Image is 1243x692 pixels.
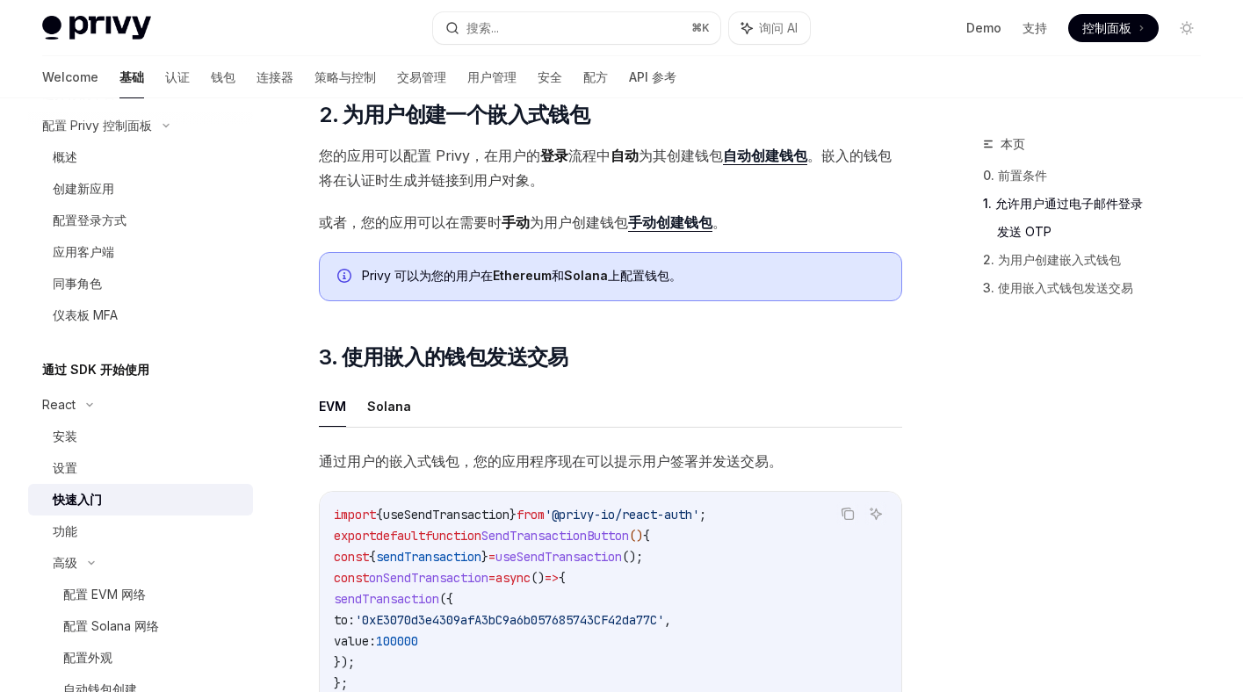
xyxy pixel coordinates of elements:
button: 搜索...⌘K [433,12,720,44]
font: 0. 前置条件 [983,168,1047,183]
span: { [643,528,650,544]
a: 仪表板 MFA [28,299,253,331]
button: EVM [319,386,346,427]
font: 连接器 [257,69,293,84]
font: 用户管理 [467,69,517,84]
strong: 自动 [723,147,751,164]
font: 通过用户的嵌入式钱包，您的应用程序现在可以提示用户签署并发送交易。 [319,452,783,470]
span: export [334,528,376,544]
font: 2. 为用户创建一个嵌入式钱包 [319,102,589,127]
a: Demo [966,19,1001,37]
font: 安装 [53,429,77,443]
font: 配置 EVM 网络 [63,587,146,602]
font: 配置 Solana 网络 [63,618,159,633]
span: '0xE3070d3e4309afA3bC9a6b057685743CF42da77C' [355,612,664,628]
span: }; [334,675,348,691]
a: 1. 允许用户通过电子邮件登录 [983,190,1215,218]
span: } [481,549,488,565]
font: API 参考 [629,69,676,84]
button: Solana [367,386,411,427]
span: useSendTransaction [383,507,509,523]
a: 2. 为用户创建嵌入式钱包 [983,246,1215,274]
img: light logo [42,16,151,40]
a: 钱包 [211,56,235,98]
font: 询问 AI [759,20,798,35]
a: 应用客户端 [28,236,253,268]
a: 配置登录方式 [28,205,253,236]
font: 设置 [53,460,77,475]
a: 发送 OTP [997,218,1215,246]
span: , [664,612,671,628]
a: 概述 [28,141,253,173]
span: useSendTransaction [495,549,622,565]
a: 配置 Solana 网络 [28,610,253,642]
font: 支持 [1023,20,1047,35]
span: from [517,507,545,523]
span: SendTransactionButton [481,528,629,544]
a: 支持 [1023,19,1047,37]
span: '@privy-io/react-auth' [545,507,699,523]
font: 高级 [53,555,77,570]
font: 3. 使用嵌入的钱包发送交易 [319,344,568,370]
a: 0. 前置条件 [983,162,1215,190]
span: const [334,549,369,565]
strong: 登录 [540,147,568,164]
span: ⌘ K [691,21,710,35]
a: 自动创建钱包 [723,147,807,165]
font: 发送 OTP [997,224,1051,239]
span: { [376,507,383,523]
font: 钱包 [211,69,235,84]
font: 创建新应用 [53,181,114,196]
span: const [334,570,369,586]
span: value: [334,633,376,649]
font: 或者，您的应用可以在需要时 为用户创建钱包 。 [319,213,726,232]
a: 用户管理 [467,56,517,98]
span: = [488,570,495,586]
a: 功能 [28,515,253,547]
font: 仪表板 MFA [53,307,118,322]
font: 3. 使用嵌入式钱包发送交易 [983,280,1133,295]
span: { [559,570,566,586]
font: 应用客户端 [53,244,114,259]
span: ({ [439,591,453,607]
font: 配置登录方式 [53,213,126,227]
span: import [334,507,376,523]
font: 功能 [53,523,77,538]
strong: Solana [564,268,608,283]
a: API 参考 [629,56,676,98]
button: 询问 AI [729,12,810,44]
font: 搜索... [466,20,499,35]
font: 认证 [165,69,190,84]
span: to: [334,612,355,628]
div: React [42,394,76,415]
strong: Ethereum [493,268,552,283]
font: 基础 [119,69,144,84]
a: 同事角色 [28,268,253,299]
font: 快速入门 [53,492,102,507]
span: onSendTransaction [369,570,488,586]
a: 策略与控制 [314,56,376,98]
font: 同事角色 [53,276,102,291]
span: () [531,570,545,586]
font: 交易管理 [397,69,446,84]
span: function [425,528,481,544]
font: 1. 允许用户通过电子邮件登录 [983,196,1143,211]
span: async [495,570,531,586]
a: 认证 [165,56,190,98]
font: 您的应用可以配置 Privy，在用户的 流程中 为其创建钱包 。嵌入的钱包将在认证时生成并链接到用户对象。 [319,147,892,189]
span: sendTransaction [334,591,439,607]
font: 控制面板 [1082,20,1131,35]
strong: 手动 [628,213,656,231]
font: 本页 [1001,136,1025,151]
svg: Info [337,269,355,286]
span: 100000 [376,633,418,649]
a: Welcome [42,56,98,98]
span: default [376,528,425,544]
font: 配方 [583,69,608,84]
a: 创建新应用 [28,173,253,205]
span: }); [334,654,355,670]
span: () [629,528,643,544]
span: = [488,549,495,565]
button: Toggle dark mode [1173,14,1201,42]
span: ; [699,507,706,523]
